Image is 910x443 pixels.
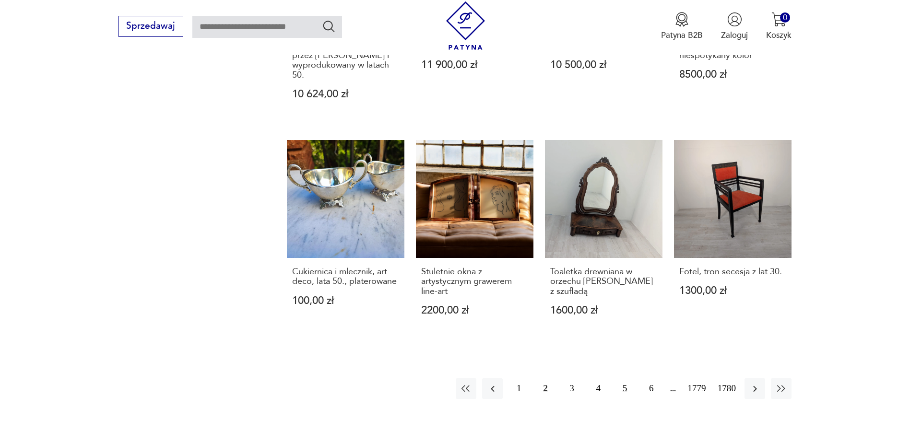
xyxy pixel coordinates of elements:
[727,12,742,27] img: Ikonka użytkownika
[766,12,792,41] button: 0Koszyk
[118,16,183,37] button: Sprzedawaj
[322,19,336,33] button: Szukaj
[721,30,748,41] p: Zaloguj
[721,12,748,41] button: Zaloguj
[118,23,183,31] a: Sprzedawaj
[674,140,792,338] a: Fotel, tron secesja z lat 30.Fotel, tron secesja z lat 30.1300,00 zł
[441,1,490,50] img: Patyna - sklep z meblami i dekoracjami vintage
[641,378,662,399] button: 6
[292,89,399,99] p: 10 624,00 zł
[421,305,528,315] p: 2200,00 zł
[661,30,703,41] p: Patyna B2B
[292,296,399,306] p: 100,00 zł
[771,12,786,27] img: Ikona koszyka
[674,12,689,27] img: Ikona medalu
[661,12,703,41] a: Ikona medaluPatyna B2B
[780,12,790,23] div: 0
[715,378,739,399] button: 1780
[766,30,792,41] p: Koszyk
[416,140,533,338] a: Stuletnie okna z artystycznym grawerem line-artStuletnie okna z artystycznym grawerem line-art220...
[679,267,786,277] h3: Fotel, tron secesja z lat 30.
[550,267,657,296] h3: Toaletka drewniana w orzechu [PERSON_NAME] z szufladą
[421,60,528,70] p: 11 900,00 zł
[287,140,404,338] a: Cukiernica i mlecznik, art deco, lata 50., platerowaneCukiernica i mlecznik, art deco, lata 50., ...
[679,70,786,80] p: 8500,00 zł
[421,267,528,296] h3: Stuletnie okna z artystycznym grawerem line-art
[292,267,399,287] h3: Cukiernica i mlecznik, art deco, lata 50., platerowane
[661,12,703,41] button: Patyna B2B
[679,286,786,296] p: 1300,00 zł
[588,378,609,399] button: 4
[562,378,582,399] button: 3
[685,378,709,399] button: 1779
[545,140,662,338] a: Toaletka drewniana w orzechu Ludwik XIX z szufladąToaletka drewniana w orzechu [PERSON_NAME] z sz...
[292,22,399,80] h3: Duńska tekowy regał vintage z biurkiem-półką i barkiem zaprojektowany przez [PERSON_NAME] i wypro...
[508,378,529,399] button: 1
[615,378,635,399] button: 5
[535,378,555,399] button: 2
[679,22,786,61] h3: Sofa [PERSON_NAME] | [PERSON_NAME], 1989 rok | Świetny stan i niespotykany kolor
[550,60,657,70] p: 10 500,00 zł
[550,305,657,315] p: 1600,00 zł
